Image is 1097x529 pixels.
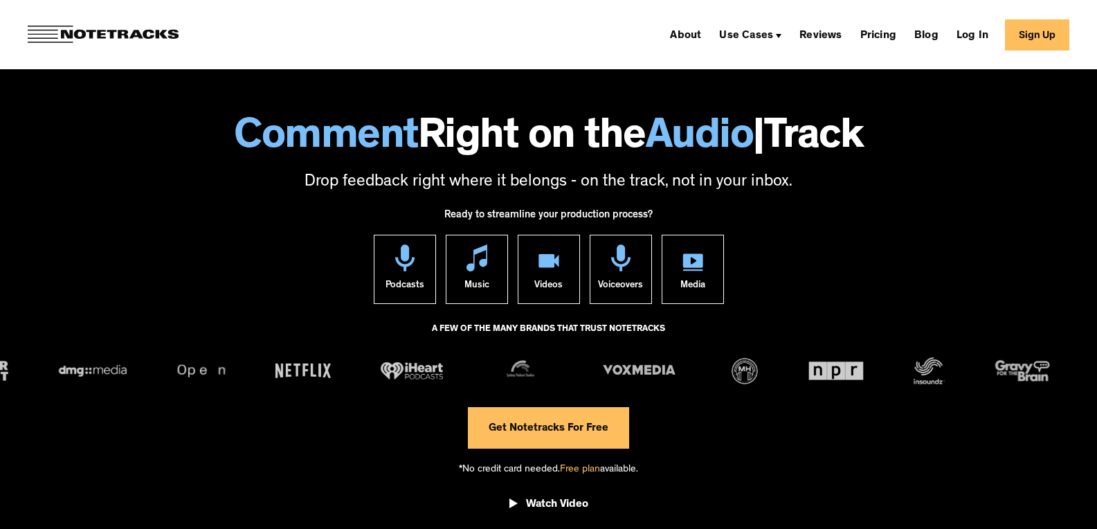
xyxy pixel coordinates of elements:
[444,201,653,235] div: Ready to streamline your production process?
[598,271,643,303] div: Voiceovers
[1005,19,1069,51] a: Sign Up
[794,24,847,46] a: Reviews
[719,30,773,42] div: Use Cases
[432,318,665,355] div: A FEW OF THE MANY BRANDS THAT TRUST NOTETRACKS
[662,235,724,304] a: Media
[680,271,705,303] div: Media
[534,271,563,303] div: Videos
[909,24,944,46] a: Blog
[951,24,994,46] a: Log In
[855,24,902,46] a: Pricing
[374,235,436,304] a: Podcasts
[464,271,489,303] div: Music
[664,24,707,46] a: About
[646,118,754,161] span: Audio
[518,235,580,304] a: Videos
[714,24,787,46] div: Use Cases
[560,465,600,475] span: Free plan
[446,235,508,304] a: Music
[753,118,764,161] span: |
[14,171,1083,195] p: Drop feedback right where it belongs - on the track, not in your inbox.
[386,271,424,303] div: Podcasts
[509,487,588,526] a: open lightbox
[468,407,629,449] a: Get Notetracks For Free
[590,235,652,304] a: Voiceovers
[526,498,588,512] div: Watch Video
[459,449,638,488] div: *No credit card needed. available.
[234,118,418,161] span: Comment
[14,118,1083,161] h1: Right on the Track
